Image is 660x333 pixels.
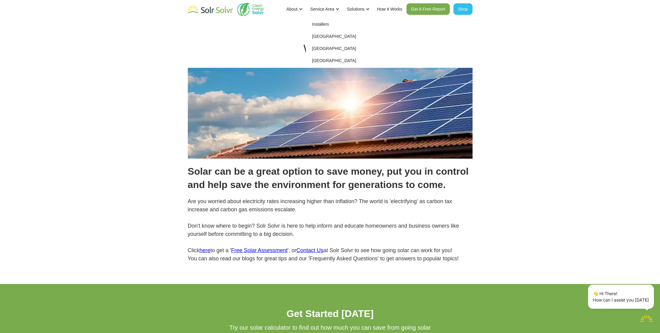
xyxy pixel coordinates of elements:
[306,18,397,67] nav: Service Area
[310,6,334,12] div: Service Area
[306,18,397,30] a: Installers
[188,42,473,56] h1: Why Solar
[639,312,654,327] button: Open chatbot widget
[347,6,364,12] div: Solutions
[306,30,397,42] a: [GEOGRAPHIC_DATA]
[306,54,397,67] a: [GEOGRAPHIC_DATA]
[593,290,649,303] p: 👋 Hi There! How can I assist you [DATE]
[200,247,211,253] a: here
[200,308,460,319] h2: Get Started [DATE]
[406,3,450,15] a: Get A Free Report
[639,312,654,327] img: 1702586718.png
[188,197,473,263] p: Are you worried about electricity rates increasing higher than inflation? The world is 'electrify...
[200,324,460,331] div: Try our solar calculator to find out how much you can save from going solar
[297,247,323,253] a: Contact Us
[286,6,297,12] div: About
[231,247,287,253] a: Free Solar Assessment
[188,165,473,191] h1: Solar can be a great option to save money, put you in control and help save the environment for g...
[306,42,397,54] a: [GEOGRAPHIC_DATA]
[453,3,473,15] a: Shop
